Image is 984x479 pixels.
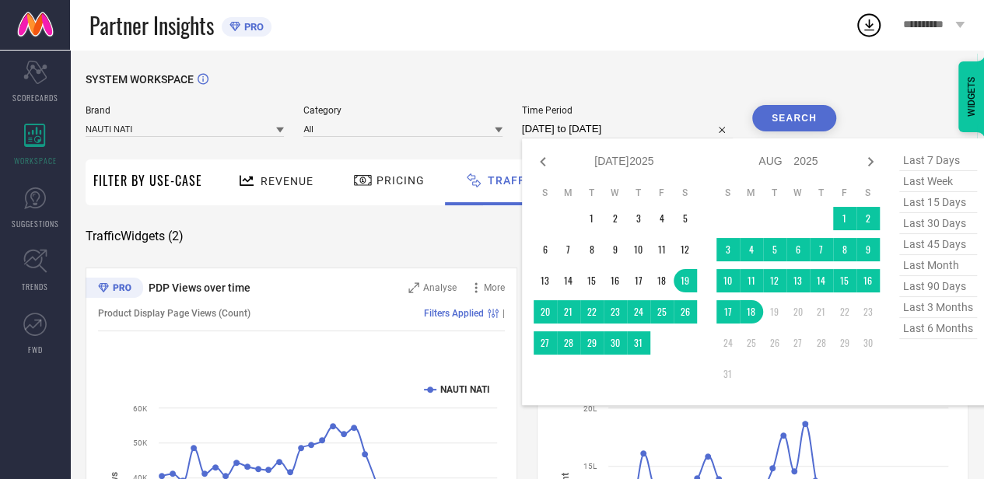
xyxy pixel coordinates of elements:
[604,331,627,355] td: Wed Jul 30 2025
[627,269,650,292] td: Thu Jul 17 2025
[604,187,627,199] th: Wednesday
[261,175,313,187] span: Revenue
[627,300,650,323] td: Thu Jul 24 2025
[580,300,604,323] td: Tue Jul 22 2025
[716,362,740,386] td: Sun Aug 31 2025
[716,300,740,323] td: Sun Aug 17 2025
[674,207,697,230] td: Sat Jul 05 2025
[763,331,786,355] td: Tue Aug 26 2025
[503,308,505,319] span: |
[89,9,214,41] span: Partner Insights
[557,187,580,199] th: Monday
[856,207,880,230] td: Sat Aug 02 2025
[899,297,977,318] span: last 3 months
[583,404,597,413] text: 20L
[86,278,143,301] div: Premium
[674,300,697,323] td: Sat Jul 26 2025
[786,331,810,355] td: Wed Aug 27 2025
[674,187,697,199] th: Saturday
[786,238,810,261] td: Wed Aug 06 2025
[810,331,833,355] td: Thu Aug 28 2025
[583,462,597,470] text: 15L
[440,384,490,395] text: NAUTI NATI
[650,269,674,292] td: Fri Jul 18 2025
[604,269,627,292] td: Wed Jul 16 2025
[376,174,425,187] span: Pricing
[557,300,580,323] td: Mon Jul 21 2025
[12,218,59,229] span: SUGGESTIONS
[580,238,604,261] td: Tue Jul 08 2025
[716,187,740,199] th: Sunday
[522,105,733,116] span: Time Period
[424,308,484,319] span: Filters Applied
[763,238,786,261] td: Tue Aug 05 2025
[580,207,604,230] td: Tue Jul 01 2025
[899,255,977,276] span: last month
[133,404,148,413] text: 60K
[861,152,880,171] div: Next month
[557,269,580,292] td: Mon Jul 14 2025
[716,269,740,292] td: Sun Aug 10 2025
[763,300,786,323] td: Tue Aug 19 2025
[86,105,284,116] span: Brand
[833,269,856,292] td: Fri Aug 15 2025
[855,11,883,39] div: Open download list
[674,238,697,261] td: Sat Jul 12 2025
[557,331,580,355] td: Mon Jul 28 2025
[534,152,552,171] div: Previous month
[627,207,650,230] td: Thu Jul 03 2025
[899,234,977,255] span: last 45 days
[810,238,833,261] td: Thu Aug 07 2025
[240,21,264,33] span: PRO
[604,207,627,230] td: Wed Jul 02 2025
[740,269,763,292] td: Mon Aug 11 2025
[133,439,148,447] text: 50K
[534,269,557,292] td: Sun Jul 13 2025
[856,269,880,292] td: Sat Aug 16 2025
[786,269,810,292] td: Wed Aug 13 2025
[534,238,557,261] td: Sun Jul 06 2025
[899,318,977,339] span: last 6 months
[149,281,250,294] span: PDP Views over time
[98,308,250,319] span: Product Display Page Views (Count)
[740,187,763,199] th: Monday
[786,187,810,199] th: Wednesday
[650,238,674,261] td: Fri Jul 11 2025
[522,120,733,138] input: Select time period
[899,150,977,171] span: last 7 days
[580,187,604,199] th: Tuesday
[899,213,977,234] span: last 30 days
[674,269,697,292] td: Sat Jul 19 2025
[534,300,557,323] td: Sun Jul 20 2025
[810,187,833,199] th: Thursday
[580,331,604,355] td: Tue Jul 29 2025
[408,282,419,293] svg: Zoom
[303,105,502,116] span: Category
[28,344,43,355] span: FWD
[12,92,58,103] span: SCORECARDS
[650,207,674,230] td: Fri Jul 04 2025
[833,331,856,355] td: Fri Aug 29 2025
[534,187,557,199] th: Sunday
[627,187,650,199] th: Thursday
[856,331,880,355] td: Sat Aug 30 2025
[810,300,833,323] td: Thu Aug 21 2025
[856,238,880,261] td: Sat Aug 09 2025
[716,331,740,355] td: Sun Aug 24 2025
[86,73,194,86] span: SYSTEM WORKSPACE
[856,187,880,199] th: Saturday
[86,229,184,244] span: Traffic Widgets ( 2 )
[93,171,202,190] span: Filter By Use-Case
[14,155,57,166] span: WORKSPACE
[833,238,856,261] td: Fri Aug 08 2025
[810,269,833,292] td: Thu Aug 14 2025
[763,187,786,199] th: Tuesday
[627,331,650,355] td: Thu Jul 31 2025
[763,269,786,292] td: Tue Aug 12 2025
[740,238,763,261] td: Mon Aug 04 2025
[899,276,977,297] span: last 90 days
[488,174,537,187] span: Traffic
[423,282,457,293] span: Analyse
[899,171,977,192] span: last week
[740,331,763,355] td: Mon Aug 25 2025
